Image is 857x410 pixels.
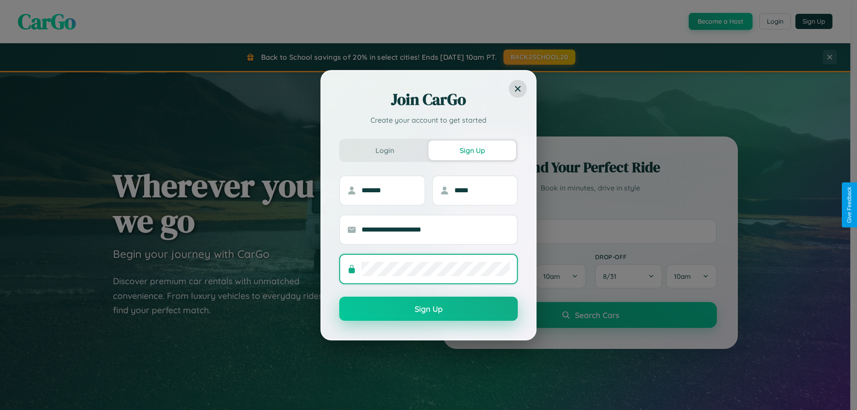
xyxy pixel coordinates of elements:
[339,297,518,321] button: Sign Up
[339,89,518,110] h2: Join CarGo
[846,187,853,223] div: Give Feedback
[428,141,516,160] button: Sign Up
[339,115,518,125] p: Create your account to get started
[341,141,428,160] button: Login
